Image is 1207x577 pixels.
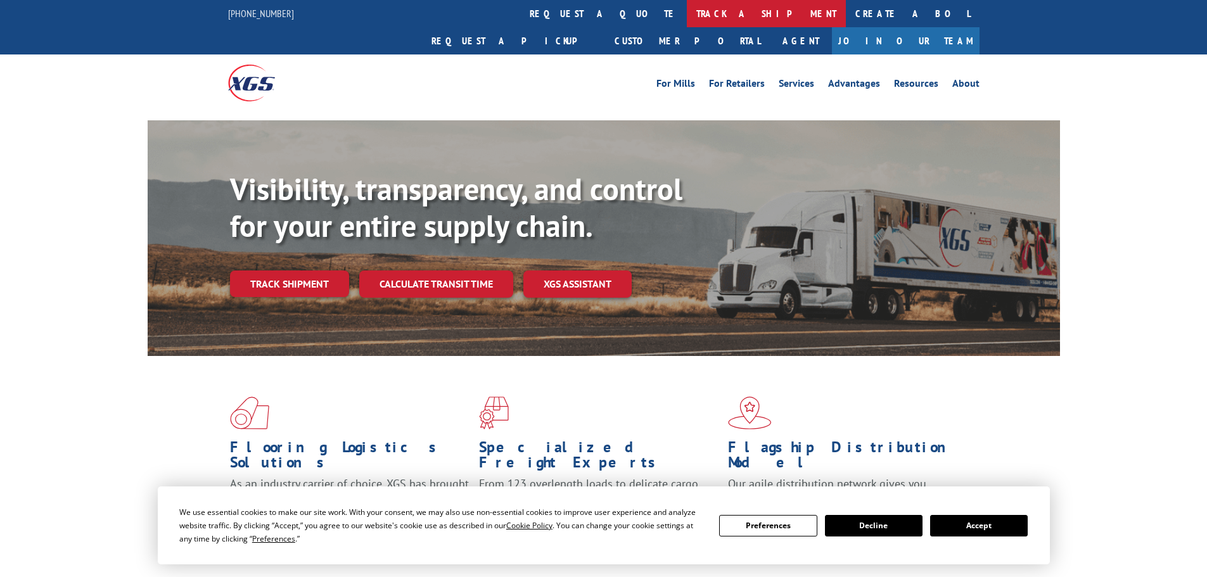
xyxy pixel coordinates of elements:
div: We use essential cookies to make our site work. With your consent, we may also use non-essential ... [179,505,704,545]
p: From 123 overlength loads to delicate cargo, our experienced staff knows the best way to move you... [479,476,718,533]
img: xgs-icon-total-supply-chain-intelligence-red [230,396,269,429]
button: Preferences [719,515,817,536]
img: xgs-icon-flagship-distribution-model-red [728,396,772,429]
b: Visibility, transparency, and control for your entire supply chain. [230,169,682,245]
h1: Specialized Freight Experts [479,440,718,476]
span: Our agile distribution network gives you nationwide inventory management on demand. [728,476,961,506]
img: xgs-icon-focused-on-flooring-red [479,396,509,429]
a: Calculate transit time [359,270,513,298]
a: Resources [894,79,938,92]
h1: Flooring Logistics Solutions [230,440,469,476]
a: Track shipment [230,270,349,297]
a: Customer Portal [605,27,770,54]
span: Cookie Policy [506,520,552,531]
a: [PHONE_NUMBER] [228,7,294,20]
a: For Mills [656,79,695,92]
a: Services [779,79,814,92]
button: Accept [930,515,1028,536]
span: As an industry carrier of choice, XGS has brought innovation and dedication to flooring logistics... [230,476,469,521]
div: Cookie Consent Prompt [158,486,1050,564]
a: XGS ASSISTANT [523,270,632,298]
a: About [952,79,980,92]
a: For Retailers [709,79,765,92]
span: Preferences [252,533,295,544]
button: Decline [825,515,923,536]
a: Agent [770,27,832,54]
a: Advantages [828,79,880,92]
a: Join Our Team [832,27,980,54]
a: Request a pickup [422,27,605,54]
h1: Flagship Distribution Model [728,440,968,476]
